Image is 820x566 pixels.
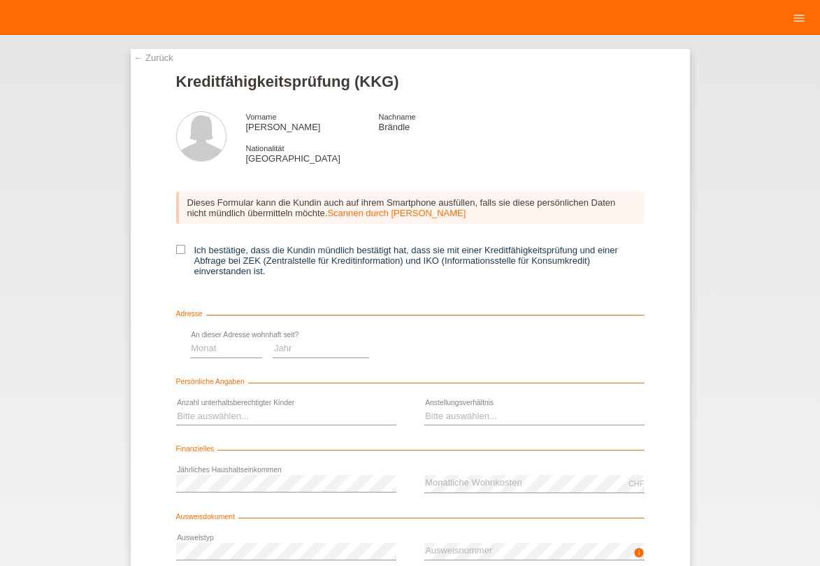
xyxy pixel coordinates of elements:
[633,551,645,560] a: info
[633,547,645,558] i: info
[176,513,238,521] span: Ausweisdokument
[176,445,218,453] span: Finanzielles
[176,192,645,224] div: Dieses Formular kann die Kundin auch auf ihrem Smartphone ausfüllen, falls sie diese persönlichen...
[134,52,173,63] a: ← Zurück
[246,144,285,153] span: Nationalität
[176,310,206,318] span: Adresse
[246,111,379,132] div: [PERSON_NAME]
[246,113,277,121] span: Vorname
[378,113,415,121] span: Nachname
[246,143,379,164] div: [GEOGRAPHIC_DATA]
[327,208,466,218] a: Scannen durch [PERSON_NAME]
[792,11,806,25] i: menu
[785,13,813,22] a: menu
[176,378,248,385] span: Persönliche Angaben
[176,73,645,90] h1: Kreditfähigkeitsprüfung (KKG)
[378,111,511,132] div: Brändle
[176,245,645,276] label: Ich bestätige, dass die Kundin mündlich bestätigt hat, dass sie mit einer Kreditfähigkeitsprüfung...
[628,479,645,488] div: CHF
